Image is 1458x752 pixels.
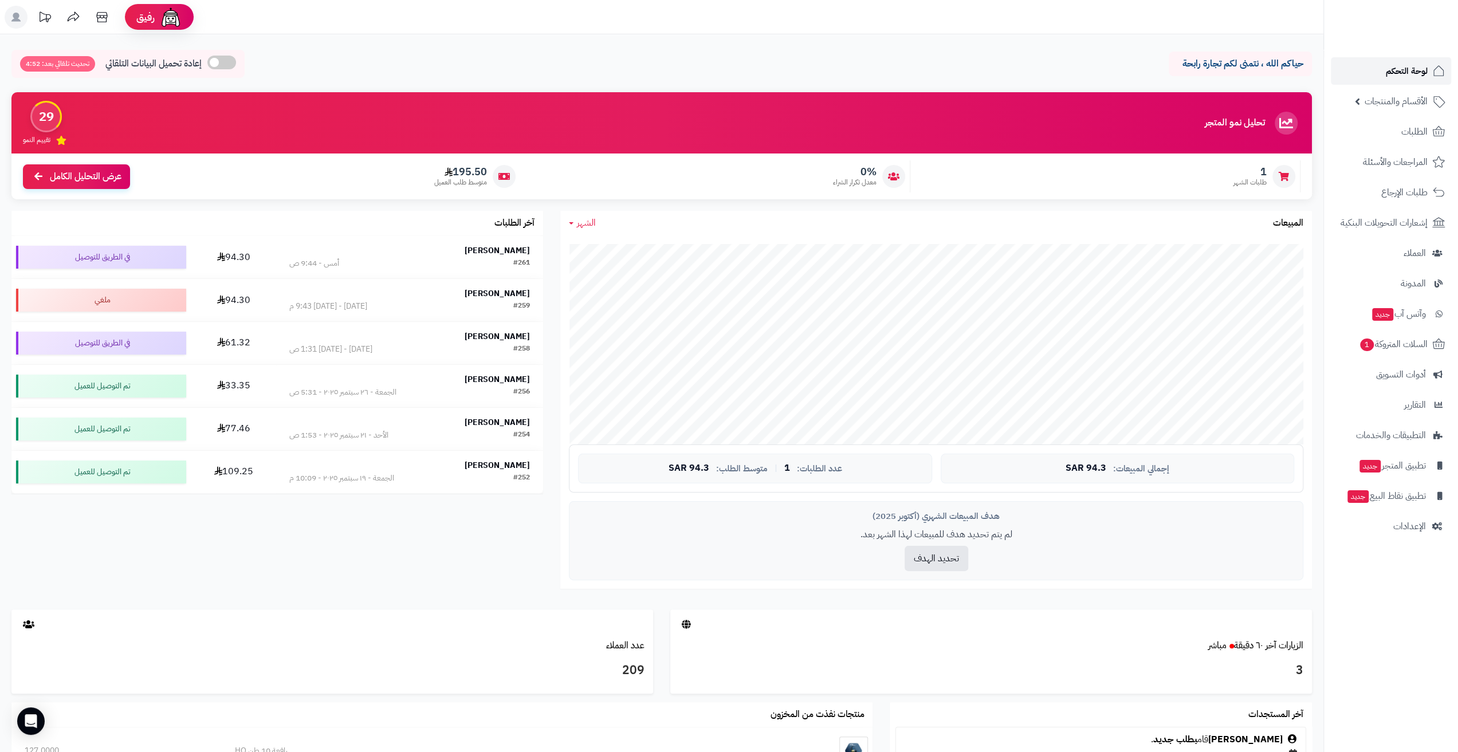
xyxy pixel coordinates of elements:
[775,464,777,473] span: |
[1358,458,1426,474] span: تطبيق المتجر
[1331,422,1451,449] a: التطبيقات والخدمات
[1331,270,1451,297] a: المدونة
[606,639,644,652] a: عدد العملاء
[191,279,276,321] td: 94.30
[16,289,186,312] div: ملغي
[513,301,530,312] div: #259
[1153,733,1197,746] a: بطلب جديد
[1331,57,1451,85] a: لوحة التحكم
[289,387,396,398] div: الجمعة - ٢٦ سبتمبر ٢٠٢٥ - 5:31 ص
[1347,490,1369,503] span: جديد
[1331,482,1451,510] a: تطبيق نقاط البيعجديد
[784,463,790,474] span: 1
[1331,452,1451,479] a: تطبيق المتجرجديد
[1356,427,1426,443] span: التطبيقات والخدمات
[465,288,530,300] strong: [PERSON_NAME]
[191,236,276,278] td: 94.30
[1205,118,1265,128] h3: تحليل نمو المتجر
[465,245,530,257] strong: [PERSON_NAME]
[569,216,596,230] a: الشهر
[833,166,877,178] span: 0%
[1177,57,1303,70] p: حياكم الله ، نتمنى لكم تجارة رابحة
[23,135,50,145] span: تقييم النمو
[513,258,530,269] div: #261
[1386,63,1428,79] span: لوحة التحكم
[1372,308,1393,321] span: جديد
[1331,513,1451,540] a: الإعدادات
[1380,21,1447,45] img: logo-2.png
[770,710,864,720] h3: منتجات نفذت من المخزون
[513,473,530,484] div: #252
[50,170,121,183] span: عرض التحليل الكامل
[1404,397,1426,413] span: التقارير
[136,10,155,24] span: رفيق
[20,56,95,72] span: تحديث تلقائي بعد: 4:52
[679,661,1303,680] h3: 3
[289,344,372,355] div: [DATE] - [DATE] 1:31 ص
[716,464,768,474] span: متوسط الطلب:
[1346,488,1426,504] span: تطبيق نقاط البيع
[1331,179,1451,206] a: طلبات الإرجاع
[1273,218,1303,229] h3: المبيعات
[16,332,186,355] div: في الطريق للتوصيل
[1359,336,1428,352] span: السلات المتروكة
[289,301,367,312] div: [DATE] - [DATE] 9:43 م
[1359,460,1381,473] span: جديد
[905,546,968,571] button: تحديد الهدف
[1404,245,1426,261] span: العملاء
[513,430,530,441] div: #254
[577,216,596,230] span: الشهر
[797,464,842,474] span: عدد الطلبات:
[191,451,276,493] td: 109.25
[191,365,276,407] td: 33.35
[1208,733,1283,746] a: [PERSON_NAME]
[1331,118,1451,145] a: الطلبات
[289,473,394,484] div: الجمعة - ١٩ سبتمبر ٢٠٢٥ - 10:09 م
[1393,518,1426,534] span: الإعدادات
[1359,338,1374,351] span: 1
[20,661,644,680] h3: 209
[1401,275,1426,292] span: المدونة
[1331,391,1451,419] a: التقارير
[1208,639,1303,652] a: الزيارات آخر ٦٠ دقيقةمباشر
[1363,154,1428,170] span: المراجعات والأسئلة
[465,459,530,471] strong: [PERSON_NAME]
[191,322,276,364] td: 61.32
[1331,239,1451,267] a: العملاء
[513,387,530,398] div: #256
[1381,184,1428,200] span: طلبات الإرجاع
[23,164,130,189] a: عرض التحليل الكامل
[1233,166,1267,178] span: 1
[289,258,339,269] div: أمس - 9:44 ص
[1365,93,1428,109] span: الأقسام والمنتجات
[1331,330,1451,358] a: السلات المتروكة1
[1401,124,1428,140] span: الطلبات
[1066,463,1106,474] span: 94.3 SAR
[1113,464,1169,474] span: إجمالي المبيعات:
[16,375,186,397] div: تم التوصيل للعميل
[1331,361,1451,388] a: أدوات التسويق
[434,166,487,178] span: 195.50
[1331,300,1451,328] a: وآتس آبجديد
[465,416,530,428] strong: [PERSON_NAME]
[191,408,276,450] td: 77.46
[669,463,709,474] span: 94.3 SAR
[105,57,202,70] span: إعادة تحميل البيانات التلقائي
[902,733,1300,746] div: قام .
[494,218,535,229] h3: آخر الطلبات
[159,6,182,29] img: ai-face.png
[289,430,388,441] div: الأحد - ٢١ سبتمبر ٢٠٢٥ - 1:53 ص
[30,6,59,32] a: تحديثات المنصة
[1331,209,1451,237] a: إشعارات التحويلات البنكية
[465,373,530,385] strong: [PERSON_NAME]
[16,460,186,483] div: تم التوصيل للعميل
[16,418,186,440] div: تم التوصيل للعميل
[434,178,487,187] span: متوسط طلب العميل
[1233,178,1267,187] span: طلبات الشهر
[1208,639,1227,652] small: مباشر
[1371,306,1426,322] span: وآتس آب
[16,246,186,269] div: في الطريق للتوصيل
[17,707,45,735] div: Open Intercom Messenger
[578,528,1294,541] p: لم يتم تحديد هدف للمبيعات لهذا الشهر بعد.
[465,330,530,342] strong: [PERSON_NAME]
